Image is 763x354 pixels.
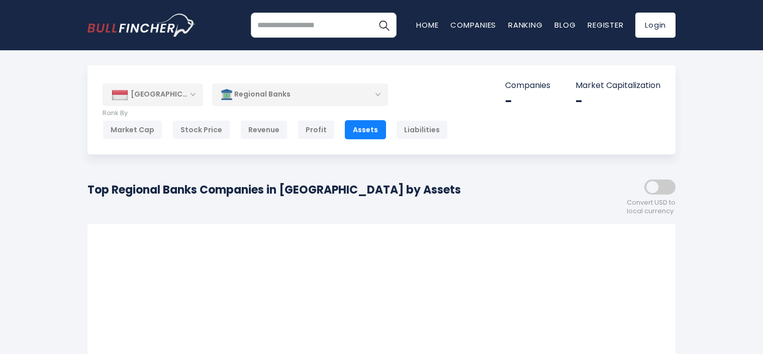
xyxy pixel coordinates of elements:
div: Assets [345,120,386,139]
p: Rank By [103,109,448,118]
div: - [505,94,550,109]
div: Market Cap [103,120,162,139]
p: Market Capitalization [576,80,660,91]
a: Home [416,20,438,30]
a: Login [635,13,676,38]
div: Regional Banks [212,83,388,106]
img: bullfincher logo [87,14,196,37]
a: Register [588,20,623,30]
a: Blog [554,20,576,30]
div: Stock Price [172,120,230,139]
p: Companies [505,80,550,91]
a: Ranking [508,20,542,30]
div: Liabilities [396,120,448,139]
a: Companies [450,20,496,30]
button: Search [371,13,397,38]
span: Convert USD to local currency [627,199,676,216]
div: Revenue [240,120,288,139]
h1: Top Regional Banks Companies in [GEOGRAPHIC_DATA] by Assets [87,182,461,198]
div: Profit [298,120,335,139]
a: Go to homepage [87,14,196,37]
div: - [576,94,660,109]
div: [GEOGRAPHIC_DATA] [103,83,203,106]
